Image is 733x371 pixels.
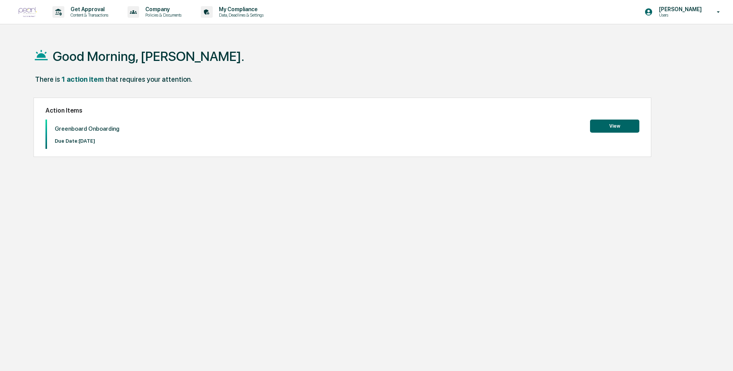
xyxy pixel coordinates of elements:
p: Policies & Documents [139,12,185,18]
div: 1 action item [62,75,104,83]
p: Due Date: [DATE] [55,138,119,144]
h2: Action Items [45,107,639,114]
a: View [590,122,639,129]
div: that requires your attention. [105,75,192,83]
img: logo [18,7,37,17]
h1: Good Morning, [PERSON_NAME]. [53,49,244,64]
p: Users [653,12,706,18]
p: My Compliance [213,6,267,12]
p: Get Approval [64,6,112,12]
button: View [590,120,639,133]
p: Data, Deadlines & Settings [213,12,267,18]
p: Content & Transactions [64,12,112,18]
p: Company [139,6,185,12]
div: There is [35,75,60,83]
p: [PERSON_NAME] [653,6,706,12]
p: Greenboard Onboarding [55,125,119,132]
